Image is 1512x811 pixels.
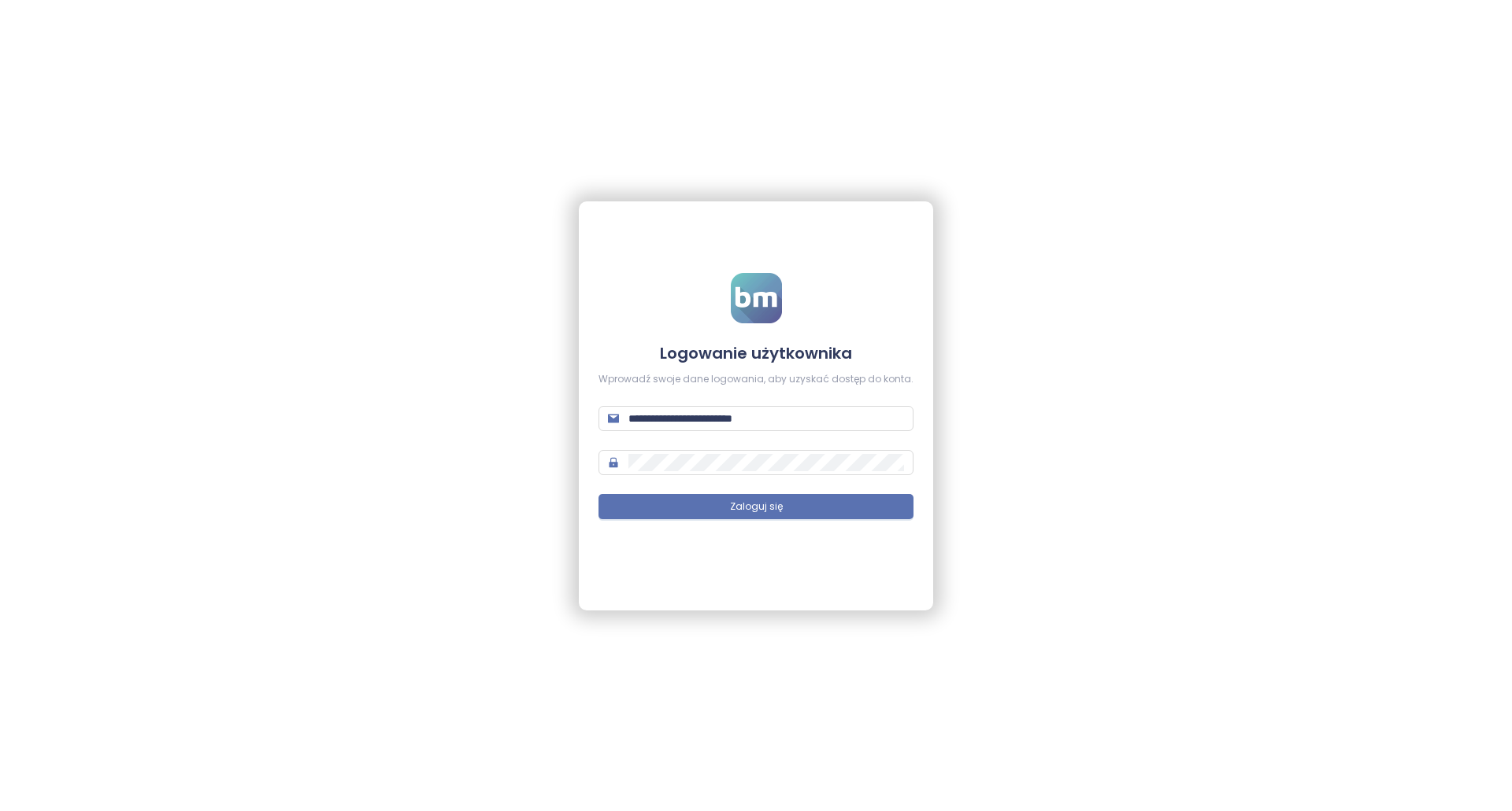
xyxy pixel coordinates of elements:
[731,273,782,323] img: logo
[598,494,913,519] button: Zaloguj się
[608,457,619,468] span: lock
[598,372,913,387] div: Wprowadź swoje dane logowania, aby uzyskać dostęp do konta.
[608,413,619,424] span: mail
[730,500,783,514] span: Zaloguj się
[598,342,913,364] h4: Logowanie użytkownika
